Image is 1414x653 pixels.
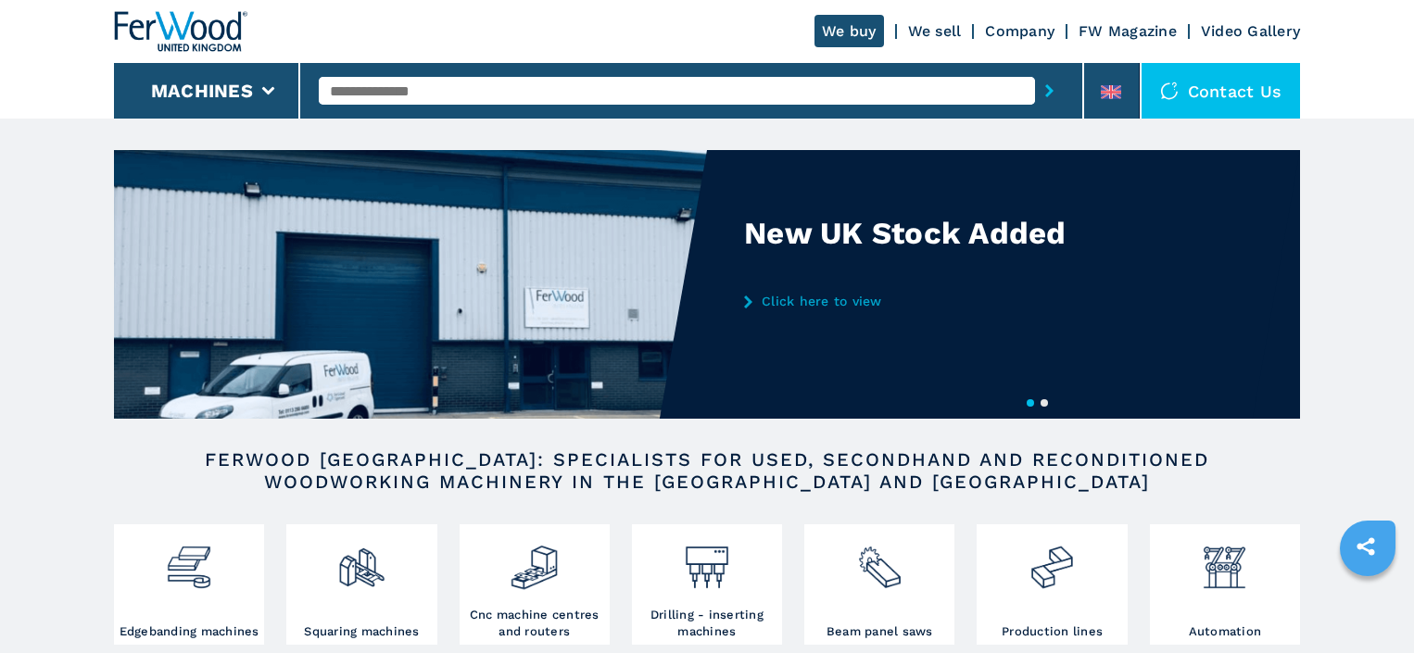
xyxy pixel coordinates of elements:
img: New UK Stock Added [114,150,707,419]
div: Contact us [1142,63,1301,119]
a: Automation [1150,524,1300,645]
img: Contact us [1160,82,1179,100]
a: Video Gallery [1201,22,1300,40]
img: centro_di_lavoro_cnc_2.png [510,529,559,592]
a: FW Magazine [1079,22,1177,40]
a: Squaring machines [286,524,436,645]
h3: Drilling - inserting machines [637,607,777,640]
img: foratrici_inseritrici_2.png [682,529,731,592]
a: Cnc machine centres and routers [460,524,610,645]
button: 2 [1041,399,1048,407]
button: 1 [1027,399,1034,407]
a: Drilling - inserting machines [632,524,782,645]
a: sharethis [1343,523,1389,570]
h3: Squaring machines [304,623,419,640]
h2: FERWOOD [GEOGRAPHIC_DATA]: SPECIALISTS FOR USED, SECONDHAND AND RECONDITIONED WOODWORKING MACHINE... [173,448,1241,493]
a: Production lines [977,524,1127,645]
a: Edgebanding machines [114,524,264,645]
h3: Automation [1189,623,1262,640]
h3: Beam panel saws [827,623,933,640]
img: squadratrici_2.png [337,529,386,592]
h3: Cnc machine centres and routers [464,607,605,640]
a: We sell [908,22,962,40]
img: automazione.png [1200,529,1249,592]
img: bordatrici_1.png [164,529,213,592]
a: Company [985,22,1054,40]
a: Beam panel saws [804,524,954,645]
img: linee_di_produzione_2.png [1028,529,1077,592]
img: sezionatrici_2.png [855,529,904,592]
a: We buy [814,15,884,47]
img: Ferwood [114,11,247,52]
h3: Edgebanding machines [120,623,259,640]
iframe: Chat [1335,570,1400,639]
button: submit-button [1035,69,1064,112]
h3: Production lines [1002,623,1103,640]
button: Machines [151,80,253,102]
a: Click here to view [744,294,1107,308]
